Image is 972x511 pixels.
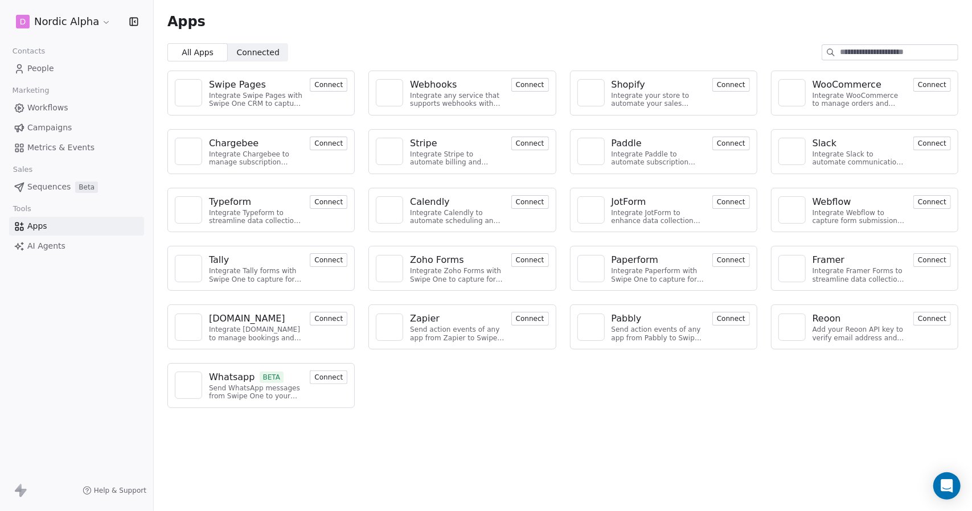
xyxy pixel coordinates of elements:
button: Connect [310,78,347,92]
span: Campaigns [27,122,72,134]
span: Nordic Alpha [34,14,99,29]
div: Send action events of any app from Zapier to Swipe One [410,325,504,342]
div: Integrate WooCommerce to manage orders and customer data [813,92,907,108]
a: NA [376,314,403,341]
a: NA [175,196,202,224]
img: NA [381,260,398,277]
img: NA [381,319,398,336]
a: Calendly [410,195,504,209]
img: NA [784,84,801,101]
div: Integrate Framer Forms to streamline data collection and customer engagement. [813,267,907,283]
div: Integrate Webflow to capture form submissions and automate customer engagement. [813,209,907,225]
div: Integrate Swipe Pages with Swipe One CRM to capture lead data. [209,92,303,108]
div: Zapier [410,312,440,325]
a: [DOMAIN_NAME] [209,312,303,325]
button: Connect [511,195,549,209]
a: Paperform [612,253,706,267]
div: Integrate Tally forms with Swipe One to capture form data. [209,267,303,283]
a: Connect [913,254,951,265]
div: Webflow [813,195,851,209]
button: Connect [913,78,951,92]
a: Connect [913,196,951,207]
a: Connect [310,79,347,90]
a: WhatsappBETA [209,370,303,384]
div: Integrate Stripe to automate billing and payments. [410,150,504,167]
div: Webhooks [410,78,457,92]
div: Integrate Calendly to automate scheduling and event management. [410,209,504,225]
img: NA [180,377,197,394]
div: Integrate Slack to automate communication and collaboration. [813,150,907,167]
img: NA [784,319,801,336]
div: Open Intercom Messenger [933,472,961,500]
a: Connect [511,138,549,149]
a: NA [577,255,605,282]
img: NA [583,260,600,277]
a: Connect [712,313,750,324]
img: NA [583,319,600,336]
button: Connect [310,137,347,150]
button: Connect [913,137,951,150]
div: Typeform [209,195,251,209]
a: Connect [511,196,549,207]
a: NA [175,79,202,106]
span: Workflows [27,102,68,114]
div: Zoho Forms [410,253,464,267]
img: NA [180,319,197,336]
img: NA [180,201,197,219]
button: Connect [511,78,549,92]
button: Connect [310,253,347,267]
button: Connect [511,137,549,150]
button: Connect [712,78,750,92]
a: Webflow [813,195,907,209]
a: Typeform [209,195,303,209]
span: People [27,63,54,75]
a: NA [778,138,806,165]
a: NA [175,138,202,165]
button: Connect [310,370,347,384]
div: JotForm [612,195,646,209]
div: Reoon [813,312,841,325]
div: Chargebee [209,137,259,150]
a: NA [175,372,202,399]
a: Connect [913,313,951,324]
a: NA [376,79,403,106]
a: Connect [712,196,750,207]
div: Send WhatsApp messages from Swipe One to your customers [209,384,303,401]
a: Chargebee [209,137,303,150]
a: NA [778,314,806,341]
div: Send action events of any app from Pabbly to Swipe One [612,325,706,342]
span: Connected [237,47,280,59]
span: Beta [75,182,98,193]
div: Integrate [DOMAIN_NAME] to manage bookings and streamline scheduling. [209,325,303,342]
a: NA [376,196,403,224]
a: JotForm [612,195,706,209]
a: Help & Support [83,486,146,495]
button: Connect [712,137,750,150]
a: AI Agents [9,237,144,255]
a: Paddle [612,137,706,150]
div: Swipe Pages [209,78,266,92]
span: Help & Support [94,486,146,495]
a: Apps [9,217,144,236]
a: NA [175,255,202,282]
a: Zapier [410,312,504,325]
div: Integrate any service that supports webhooks with Swipe One to capture and automate data workflows. [410,92,504,108]
a: Zoho Forms [410,253,504,267]
a: Connect [913,79,951,90]
img: NA [583,84,600,101]
span: Sales [8,161,38,178]
button: DNordic Alpha [14,12,113,31]
span: Metrics & Events [27,142,95,154]
a: NA [778,79,806,106]
button: Connect [310,312,347,325]
a: Connect [310,313,347,324]
img: NA [180,143,197,160]
a: Connect [511,254,549,265]
img: NA [180,84,197,101]
div: WooCommerce [813,78,881,92]
div: Integrate Paddle to automate subscription management and customer engagement. [612,150,706,167]
button: Connect [913,195,951,209]
a: Tally [209,253,303,267]
span: Apps [167,13,206,30]
button: Connect [310,195,347,209]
